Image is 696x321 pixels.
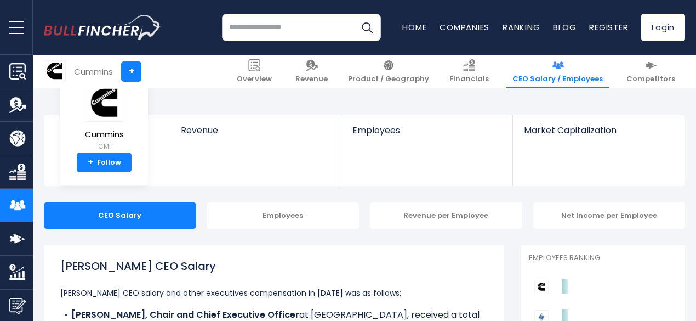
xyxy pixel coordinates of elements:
a: Home [402,21,426,33]
a: Overview [230,55,278,88]
a: Market Capitalization [513,115,684,154]
p: Employees Ranking [529,254,677,263]
span: Revenue [295,75,328,84]
p: [PERSON_NAME] CEO salary and other executives compensation in [DATE] was as follows: [60,286,488,300]
span: Revenue [181,125,330,136]
span: Financials [449,75,489,84]
span: Market Capitalization [524,125,673,136]
b: [PERSON_NAME], Chair and Chief Executive Officer [71,308,299,321]
small: CMI [85,142,124,151]
a: Register [589,21,628,33]
span: Employees [352,125,501,136]
strong: + [88,157,93,167]
a: Login [641,14,685,41]
a: Go to homepage [44,15,162,40]
span: CEO Salary / Employees [512,75,603,84]
a: + [121,61,141,82]
img: bullfincher logo [44,15,162,40]
a: +Follow [77,153,132,172]
a: Product / Geography [341,55,436,88]
a: Ranking [503,21,540,33]
a: CEO Salary / Employees [506,55,609,88]
a: Revenue [170,115,341,154]
h1: [PERSON_NAME] CEO Salary [60,258,488,274]
img: CMI logo [44,61,65,82]
span: Cummins [85,130,124,139]
a: Cummins CMI [84,85,124,153]
a: Companies [440,21,489,33]
span: Competitors [626,75,675,84]
a: Blog [553,21,576,33]
a: Financials [443,55,495,88]
a: Revenue [289,55,334,88]
span: Overview [237,75,272,84]
a: Competitors [620,55,682,88]
div: CEO Salary [44,202,196,229]
img: CMI logo [85,85,123,122]
button: Search [353,14,381,41]
a: Employees [341,115,512,154]
img: Cummins competitors logo [534,280,549,294]
div: Revenue per Employee [370,202,522,229]
div: Employees [207,202,360,229]
div: Net Income per Employee [533,202,686,229]
div: Cummins [74,65,113,78]
span: Product / Geography [348,75,429,84]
